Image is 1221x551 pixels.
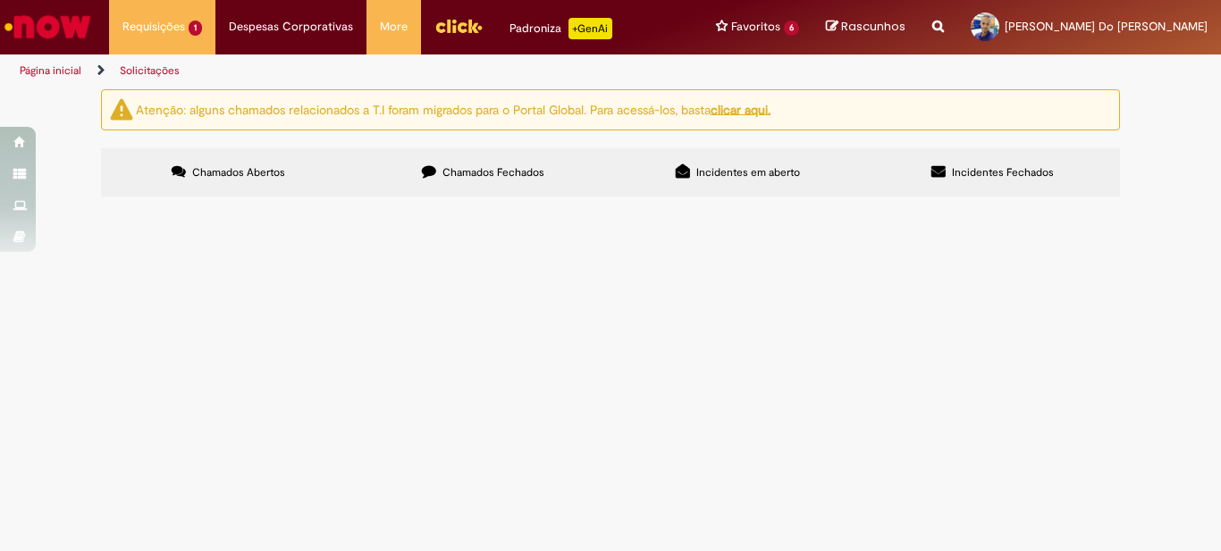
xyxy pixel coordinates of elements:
span: Despesas Corporativas [229,18,353,36]
span: Requisições [122,18,185,36]
ng-bind-html: Atenção: alguns chamados relacionados a T.I foram migrados para o Portal Global. Para acessá-los,... [136,101,770,117]
a: clicar aqui. [711,101,770,117]
img: click_logo_yellow_360x200.png [434,13,483,39]
p: +GenAi [568,18,612,39]
span: Rascunhos [841,18,905,35]
span: Chamados Abertos [192,165,285,179]
ul: Trilhas de página [13,54,801,88]
span: More [380,18,408,36]
a: Solicitações [120,63,180,78]
span: [PERSON_NAME] Do [PERSON_NAME] [1005,19,1208,34]
span: 6 [784,21,799,36]
span: Incidentes Fechados [952,165,1054,179]
span: 1 [189,21,202,36]
span: Chamados Fechados [442,165,544,179]
span: Incidentes em aberto [696,165,800,179]
a: Rascunhos [826,19,905,36]
a: Página inicial [20,63,81,78]
img: ServiceNow [2,9,94,45]
div: Padroniza [509,18,612,39]
span: Favoritos [731,18,780,36]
